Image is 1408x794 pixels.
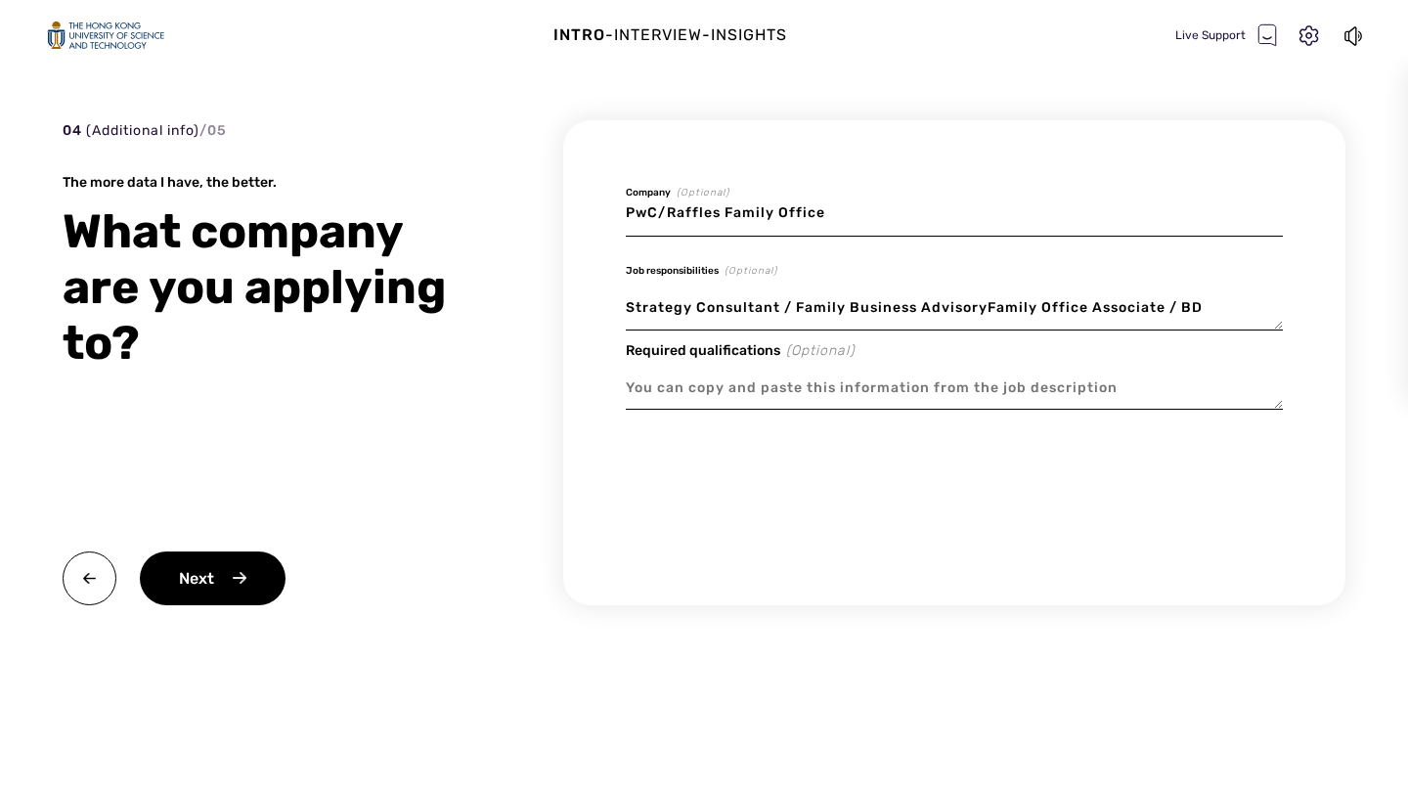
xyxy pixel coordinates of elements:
[1175,23,1277,47] div: Live Support
[725,265,777,277] span: (Optional)
[63,120,227,141] div: 04
[140,551,286,605] div: Next
[702,23,711,47] div: -
[711,23,787,47] div: Insights
[47,22,164,50] img: logo
[63,551,116,605] img: back
[553,23,605,47] div: Intro
[63,173,473,192] div: The more data I have, the better.
[82,122,199,139] span: (Additional info)
[786,342,855,359] span: (Optional)
[605,23,614,47] div: -
[63,203,473,371] div: What company are you applying to?
[626,286,1283,331] textarea: Strategy Consultant / Family Business AdvisoryFamily Office Associate / BD
[614,23,702,47] div: Interview
[626,340,1283,362] div: Required qualifications
[199,122,227,139] span: / 05
[626,260,1283,282] div: Job responsibilities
